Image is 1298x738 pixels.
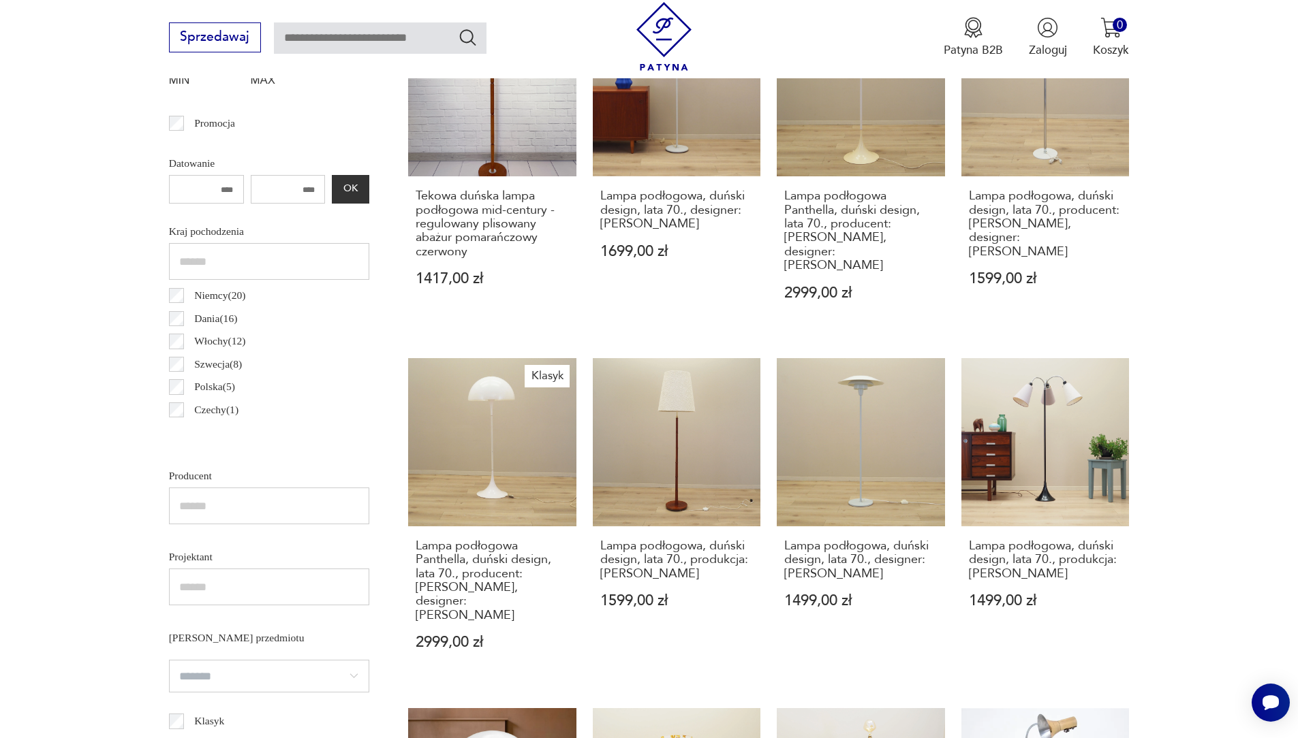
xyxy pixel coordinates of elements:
label: MIN [169,69,244,95]
img: Patyna - sklep z meblami i dekoracjami vintage [630,2,698,71]
p: 1699,00 zł [600,244,754,259]
button: 0Koszyk [1093,17,1129,58]
a: Lampa podłogowa, duński design, lata 70., designer: Sophus FrandsenLampa podłogowa, duński design... [777,358,945,681]
button: Zaloguj [1029,17,1067,58]
label: MAX [251,69,326,95]
img: Ikonka użytkownika [1037,17,1058,38]
p: Zaloguj [1029,42,1067,58]
button: Szukaj [458,27,478,47]
img: Ikona medalu [963,17,984,38]
button: OK [332,175,369,204]
p: 1499,00 zł [784,594,938,608]
a: Lampa podłogowa, duński design, lata 70., produkcja: DaniaLampa podłogowa, duński design, lata 70... [593,358,761,681]
a: Lampa podłogowa, duński design, lata 70., produkcja: DaniaLampa podłogowa, duński design, lata 70... [961,358,1130,681]
p: 2999,00 zł [416,635,569,649]
p: Patyna B2B [944,42,1003,58]
h3: Lampa podłogowa Panthella, duński design, lata 70., producent: [PERSON_NAME], designer: [PERSON_N... [784,189,938,272]
h3: Lampa podłogowa, duński design, lata 70., produkcja: [PERSON_NAME] [600,539,754,581]
a: KlasykLampa podłogowa Panthella, duński design, lata 70., producent: Louis Poulsen, designer: Ver... [777,9,945,332]
a: Lampa podłogowa, duński design, lata 70., designer: Sophus FrandsenLampa podłogowa, duński design... [593,9,761,332]
p: 1599,00 zł [969,272,1122,286]
a: KlasykLampa podłogowa Panthella, duński design, lata 70., producent: Louis Poulsen, designer: Ver... [408,358,576,681]
div: 0 [1113,18,1127,32]
p: Szwecja ( 8 ) [194,355,242,373]
p: 1499,00 zł [969,594,1122,608]
button: Sprzedawaj [169,22,261,52]
p: Kraj pochodzenia [169,223,369,240]
p: [PERSON_NAME] przedmiotu [169,629,369,647]
p: Promocja [194,114,235,132]
p: 1417,00 zł [416,272,569,286]
p: Producent [169,467,369,485]
p: 1599,00 zł [600,594,754,608]
p: Niemcy ( 20 ) [194,287,245,304]
button: Patyna B2B [944,17,1003,58]
p: Projektant [169,548,369,566]
p: Włochy ( 12 ) [194,332,245,350]
h3: Lampa podłogowa Panthella, duński design, lata 70., producent: [PERSON_NAME], designer: [PERSON_N... [416,539,569,622]
p: Klasyk [194,712,224,730]
a: Tekowa duńska lampa podłogowa mid-century - regulowany plisowany abażur pomarańczowy czerwonyTeko... [408,9,576,332]
h3: Lampa podłogowa, duński design, lata 70., producent: [PERSON_NAME], designer: [PERSON_NAME] [969,189,1122,259]
p: Dania ( 16 ) [194,310,237,327]
p: Datowanie [169,155,369,172]
p: Koszyk [1093,42,1129,58]
p: 2999,00 zł [784,286,938,300]
h3: Tekowa duńska lampa podłogowa mid-century - regulowany plisowany abażur pomarańczowy czerwony [416,189,569,259]
h3: Lampa podłogowa, duński design, lata 70., designer: [PERSON_NAME] [600,189,754,231]
img: Ikona koszyka [1100,17,1122,38]
a: Ikona medaluPatyna B2B [944,17,1003,58]
h3: Lampa podłogowa, duński design, lata 70., produkcja: [PERSON_NAME] [969,539,1122,581]
p: Czechy ( 1 ) [194,401,238,419]
iframe: Smartsupp widget button [1252,684,1290,722]
h3: Lampa podłogowa, duński design, lata 70., designer: [PERSON_NAME] [784,539,938,581]
p: Polska ( 5 ) [194,378,235,396]
a: Sprzedawaj [169,33,261,44]
a: Lampa podłogowa, duński design, lata 70., producent: Lyskaer, designer: Simon HenningsenLampa pod... [961,9,1130,332]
